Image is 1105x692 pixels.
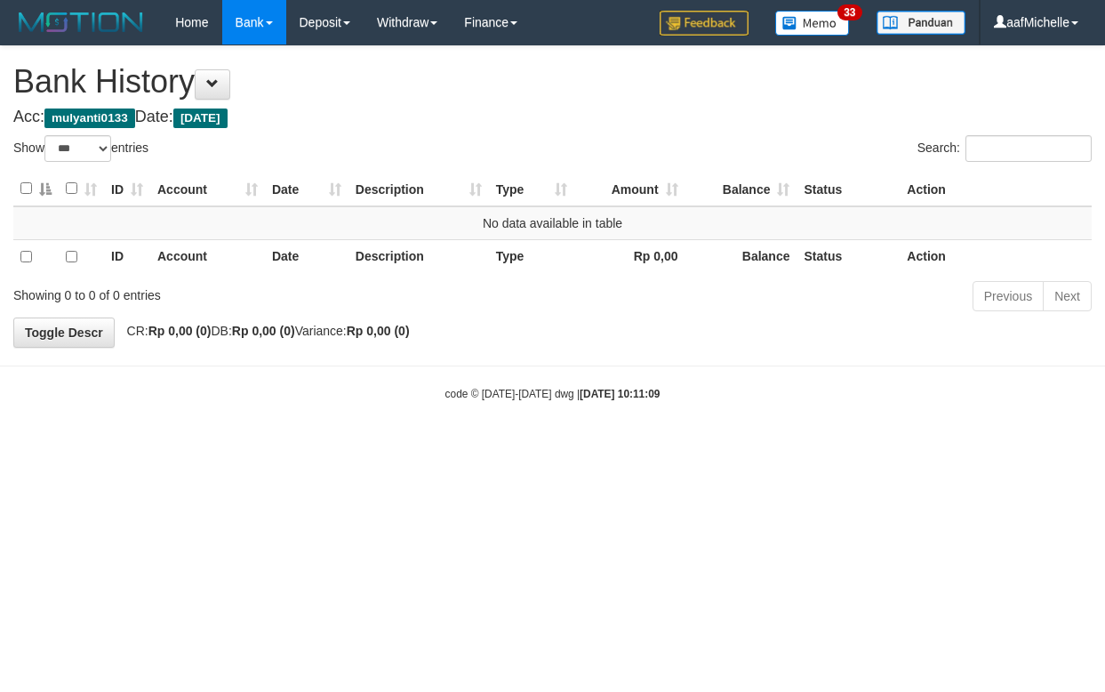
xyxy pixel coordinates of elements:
th: Amount: activate to sort column ascending [574,172,685,206]
th: Action [900,172,1092,206]
th: Status [797,239,900,274]
th: : activate to sort column descending [13,172,59,206]
th: Type [489,239,574,274]
th: Type: activate to sort column ascending [489,172,574,206]
th: Balance [685,239,797,274]
strong: Rp 0,00 (0) [148,324,212,338]
span: 33 [837,4,861,20]
img: Feedback.jpg [660,11,749,36]
strong: [DATE] 10:11:09 [580,388,660,400]
img: MOTION_logo.png [13,9,148,36]
th: Rp 0,00 [574,239,685,274]
th: ID: activate to sort column ascending [104,172,150,206]
td: No data available in table [13,206,1092,240]
th: Balance: activate to sort column ascending [685,172,797,206]
th: Description [348,239,489,274]
th: : activate to sort column ascending [59,172,104,206]
label: Show entries [13,135,148,162]
th: Date: activate to sort column ascending [265,172,348,206]
div: Showing 0 to 0 of 0 entries [13,279,447,304]
th: Status [797,172,900,206]
th: Date [265,239,348,274]
select: Showentries [44,135,111,162]
strong: Rp 0,00 (0) [232,324,295,338]
span: [DATE] [173,109,228,128]
h1: Bank History [13,64,1092,100]
th: Action [900,239,1092,274]
th: Account [150,239,265,274]
th: Description: activate to sort column ascending [348,172,489,206]
th: Account: activate to sort column ascending [150,172,265,206]
input: Search: [965,135,1092,162]
a: Toggle Descr [13,318,115,348]
a: Previous [973,281,1044,311]
a: Next [1043,281,1092,311]
th: ID [104,239,150,274]
img: Button%20Memo.svg [775,11,850,36]
small: code © [DATE]-[DATE] dwg | [445,388,661,400]
span: CR: DB: Variance: [118,324,410,338]
label: Search: [917,135,1092,162]
h4: Acc: Date: [13,109,1092,126]
span: mulyanti0133 [44,109,135,128]
strong: Rp 0,00 (0) [347,324,410,338]
img: panduan.png [877,11,965,35]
